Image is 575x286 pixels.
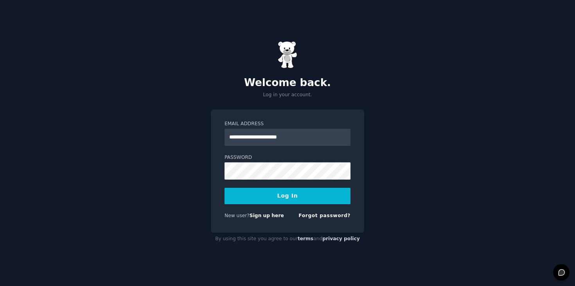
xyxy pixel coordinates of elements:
div: By using this site you agree to our and [211,233,364,245]
a: Sign up here [250,213,284,218]
label: Email Address [225,121,350,128]
img: Gummy Bear [278,41,297,68]
label: Password [225,154,350,161]
a: terms [298,236,313,241]
p: Log in your account. [211,92,364,99]
a: Forgot password? [298,213,350,218]
h2: Welcome back. [211,77,364,89]
span: New user? [225,213,250,218]
button: Log In [225,188,350,204]
a: privacy policy [322,236,360,241]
